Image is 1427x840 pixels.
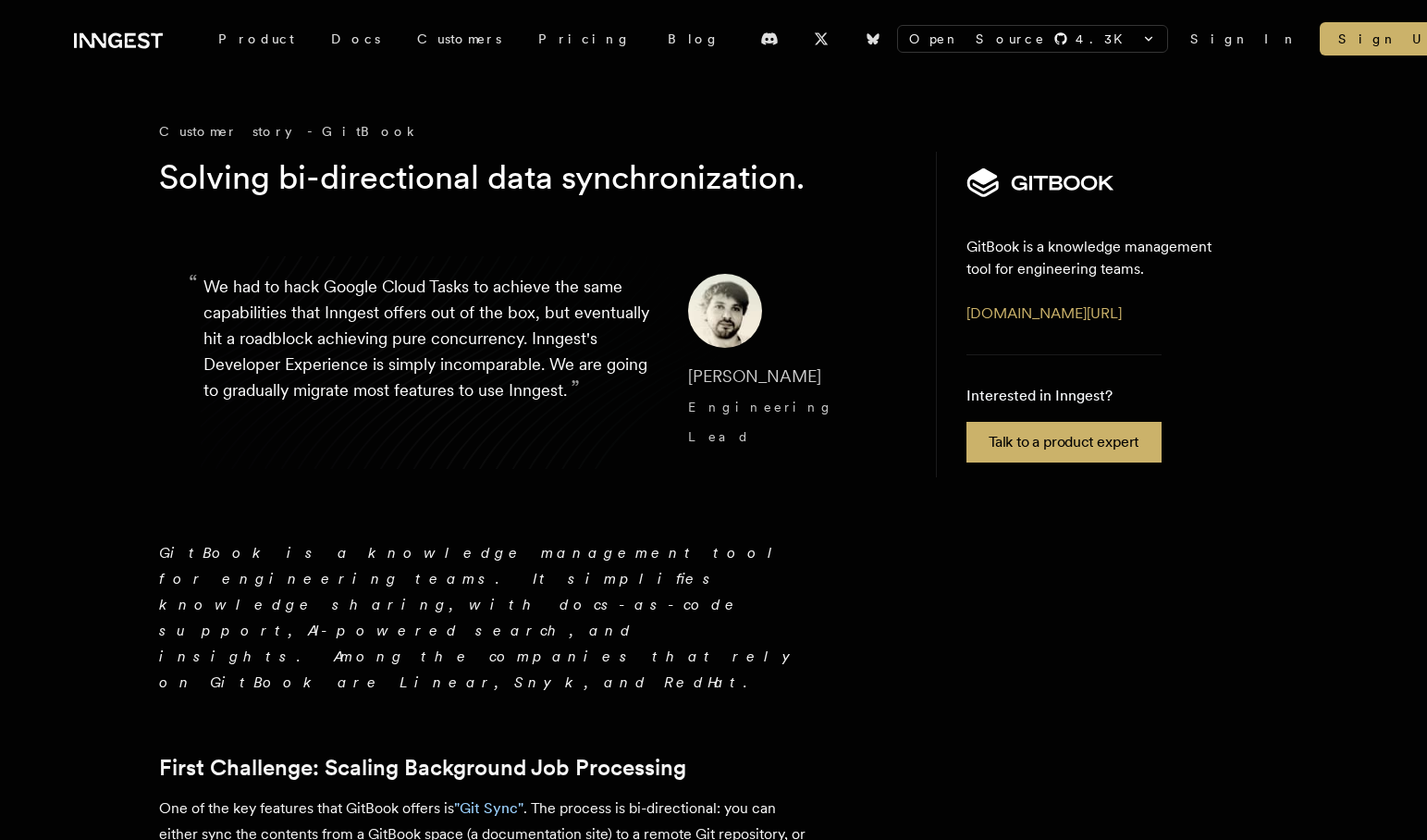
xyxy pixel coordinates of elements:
[909,30,1046,48] span: Open Source
[649,22,738,56] a: Blog
[159,122,899,141] div: Customer story - GitBook
[520,22,649,56] a: Pricing
[159,544,804,691] em: GitBook is a knowledge management tool for engineering teams. It simplifies knowledge sharing, wi...
[966,167,1114,199] img: GitBook's logo
[313,22,399,56] a: Docs
[159,155,869,200] h1: Solving bi-directional data synchronization.
[688,400,834,444] span: Engineering Lead
[203,274,658,451] p: We had to hack Google Cloud Tasks to achieve the same capabilities that Inngest offers out of the...
[966,304,1122,322] a: [DOMAIN_NAME][URL]
[571,375,580,401] span: ”
[688,274,762,348] img: Image of Johan Preynat
[853,24,893,54] a: Bluesky
[399,22,520,56] a: Customers
[688,366,821,386] span: [PERSON_NAME]
[801,24,842,54] a: X
[454,799,523,817] a: "Git Sync"
[1190,30,1298,48] a: Sign In
[749,24,790,54] a: Discord
[159,755,686,781] a: First Challenge: Scaling Background Job Processing
[966,236,1239,280] p: GitBook is a knowledge management tool for engineering teams.
[966,422,1162,463] a: Talk to a product expert
[1076,30,1134,48] span: 4.3 K
[966,385,1162,407] p: Interested in Inngest?
[189,278,198,289] span: “
[200,22,313,56] div: Product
